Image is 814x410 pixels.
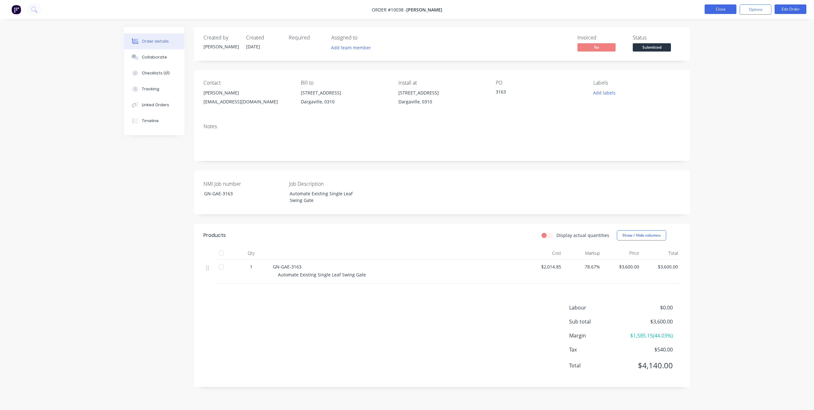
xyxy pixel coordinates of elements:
div: Cost [525,247,564,260]
span: [DATE] [246,44,260,50]
div: Linked Orders [142,102,169,108]
span: $0.00 [626,304,673,311]
span: $4,140.00 [626,360,673,371]
div: Contact [203,80,291,86]
button: Show / Hide columns [617,230,666,240]
div: [PERSON_NAME][EMAIL_ADDRESS][DOMAIN_NAME] [203,88,291,109]
div: Total [642,247,681,260]
button: Timeline [124,113,184,129]
span: $540.00 [626,346,673,353]
span: $3,600.00 [644,263,678,270]
span: Margin [569,332,626,339]
div: Status [633,35,680,41]
div: Required [289,35,324,41]
div: [STREET_ADDRESS]Dargaville, 0310 [398,88,486,109]
div: Invoiced [577,35,625,41]
span: $3,600.00 [626,318,673,325]
div: [STREET_ADDRESS]Dargaville, 0310 [301,88,388,109]
div: Markup [564,247,603,260]
label: Job Description [289,180,369,188]
button: Options [740,4,771,15]
span: Automate Existing Single Leaf Swing Gate [278,272,366,278]
span: Total [569,362,626,369]
div: Price [603,247,642,260]
div: Products [203,232,226,239]
img: Factory [11,5,21,14]
div: Labels [593,80,680,86]
div: Assigned to [331,35,395,41]
button: Submitted [633,43,671,53]
div: Created [246,35,281,41]
span: No [577,43,616,51]
span: $2,014.85 [527,263,561,270]
div: Dargaville, 0310 [301,97,388,106]
div: [EMAIL_ADDRESS][DOMAIN_NAME] [203,97,291,106]
span: Tax [569,346,626,353]
span: $3,600.00 [605,263,639,270]
div: Order details [142,38,169,44]
div: [PERSON_NAME] [203,43,238,50]
span: Labour [569,304,626,311]
span: $1,585.15 ( 44.03 %) [626,332,673,339]
div: [PERSON_NAME] [203,88,291,97]
div: Notes [203,123,680,129]
div: PO [496,80,583,86]
button: Checklists 0/0 [124,65,184,81]
span: 78.67% [566,263,600,270]
div: Collaborate [142,54,167,60]
span: 1 [250,263,252,270]
button: Tracking [124,81,184,97]
button: Order details [124,33,184,49]
div: 3163 [496,88,575,97]
button: Edit Order [775,4,806,14]
div: Created by [203,35,238,41]
div: [STREET_ADDRESS] [301,88,388,97]
span: Order #10038 - [372,7,406,13]
div: Tracking [142,86,159,92]
button: Close [705,4,736,14]
span: Submitted [633,43,671,51]
button: Linked Orders [124,97,184,113]
div: Qty [232,247,270,260]
button: Add team member [328,43,375,52]
button: Add labels [590,88,619,97]
div: Timeline [142,118,159,124]
label: NMI Job number [203,180,283,188]
span: Sub total [569,318,626,325]
label: Display actual quantities [556,232,609,239]
div: [STREET_ADDRESS] [398,88,486,97]
div: GN-GAE-3163 [199,189,279,198]
button: Add team member [331,43,375,52]
span: GN-GAE-3163 [273,264,301,270]
div: Checklists 0/0 [142,70,170,76]
div: Dargaville, 0310 [398,97,486,106]
span: [PERSON_NAME] [406,7,442,13]
div: Bill to [301,80,388,86]
div: Install at [398,80,486,86]
div: Automate Existing Single Leaf Swing Gate [285,189,364,205]
button: Collaborate [124,49,184,65]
